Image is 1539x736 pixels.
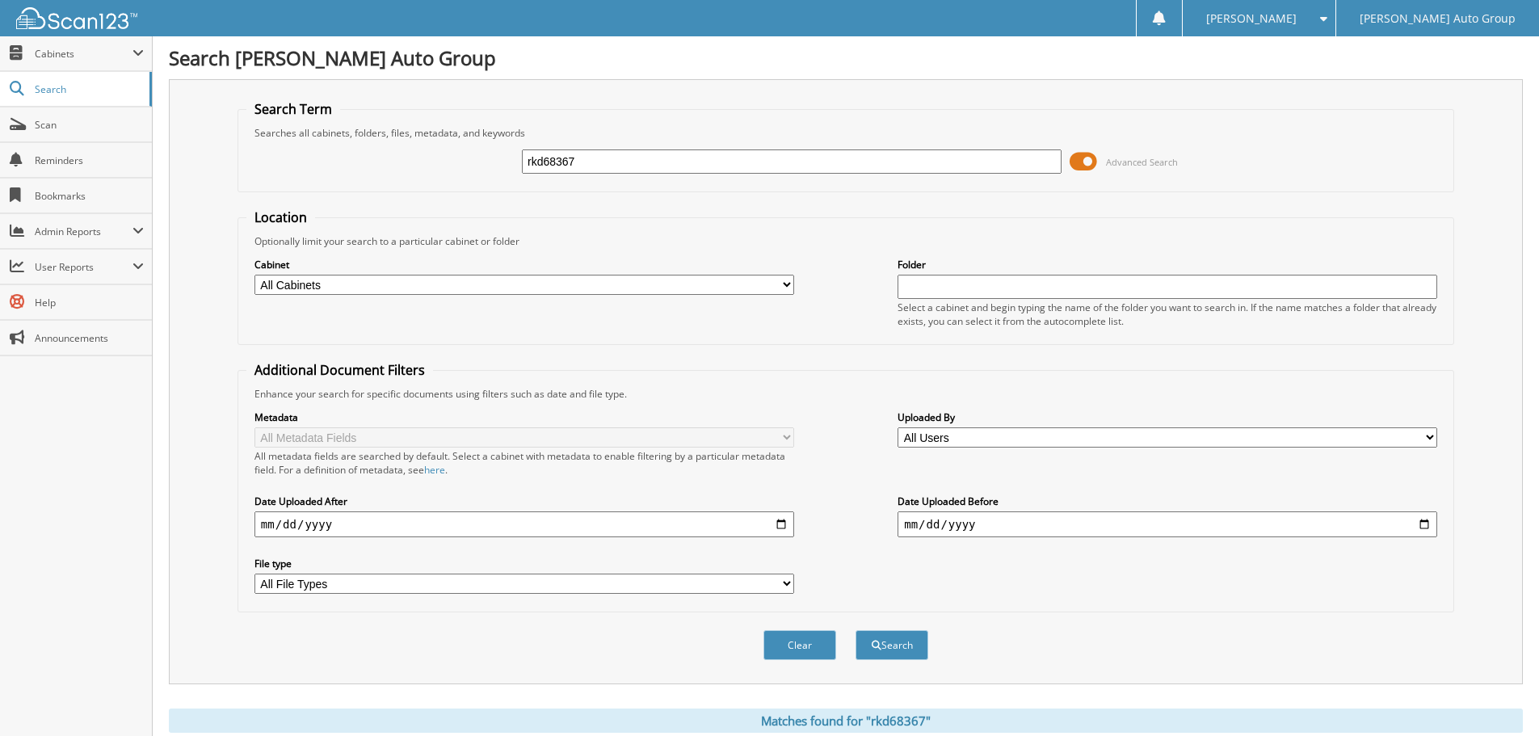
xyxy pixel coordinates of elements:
span: Scan [35,118,144,132]
input: start [254,511,794,537]
span: Announcements [35,331,144,345]
h1: Search [PERSON_NAME] Auto Group [169,44,1523,71]
legend: Search Term [246,100,340,118]
span: Reminders [35,154,144,167]
span: Advanced Search [1106,156,1178,168]
span: Cabinets [35,47,132,61]
span: Bookmarks [35,189,144,203]
legend: Additional Document Filters [246,361,433,379]
label: Folder [898,258,1437,271]
div: Matches found for "rkd68367" [169,709,1523,733]
label: Uploaded By [898,410,1437,424]
span: [PERSON_NAME] [1206,14,1297,23]
label: Date Uploaded After [254,494,794,508]
div: Select a cabinet and begin typing the name of the folder you want to search in. If the name match... [898,301,1437,328]
a: here [424,463,445,477]
div: All metadata fields are searched by default. Select a cabinet with metadata to enable filtering b... [254,449,794,477]
input: end [898,511,1437,537]
label: File type [254,557,794,570]
span: [PERSON_NAME] Auto Group [1360,14,1516,23]
span: Help [35,296,144,309]
img: scan123-logo-white.svg [16,7,137,29]
div: Optionally limit your search to a particular cabinet or folder [246,234,1445,248]
label: Cabinet [254,258,794,271]
label: Metadata [254,410,794,424]
div: Searches all cabinets, folders, files, metadata, and keywords [246,126,1445,140]
legend: Location [246,208,315,226]
span: Admin Reports [35,225,132,238]
span: User Reports [35,260,132,274]
button: Search [856,630,928,660]
span: Search [35,82,141,96]
div: Enhance your search for specific documents using filters such as date and file type. [246,387,1445,401]
button: Clear [763,630,836,660]
label: Date Uploaded Before [898,494,1437,508]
